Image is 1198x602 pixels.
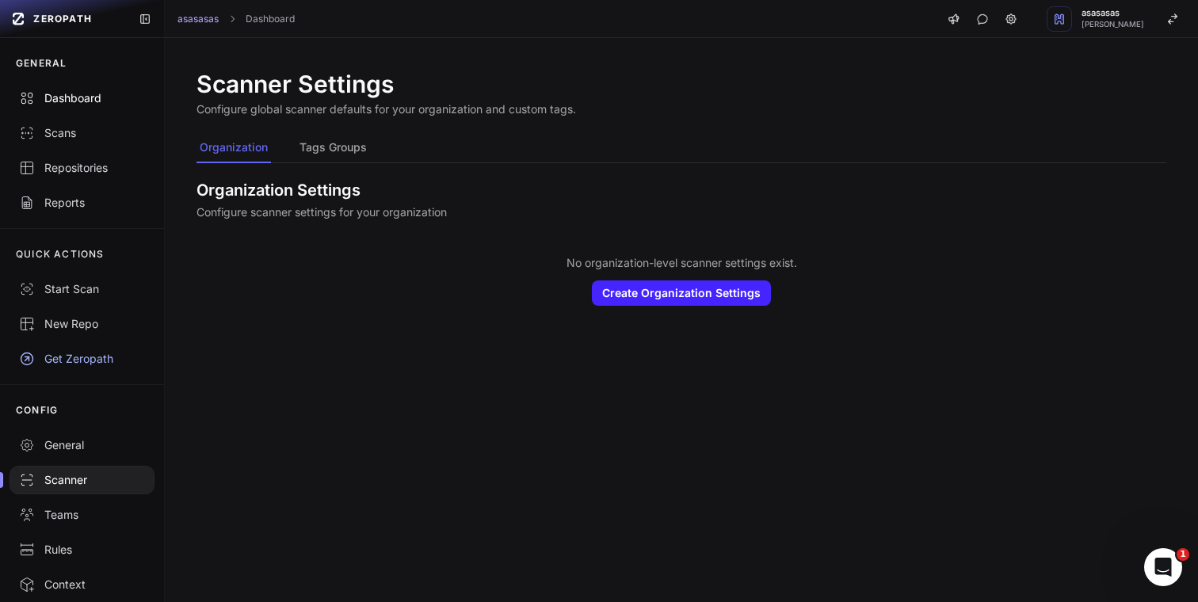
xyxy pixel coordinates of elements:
div: Get Zeropath [19,351,145,367]
button: Create Organization Settings [592,280,771,306]
div: Reports [19,195,145,211]
span: 1 [1177,548,1189,561]
div: Scanner [19,472,145,488]
a: asasasas [177,13,219,25]
p: No organization-level scanner settings exist. [567,255,797,271]
div: Start Scan [19,281,145,297]
div: Dashboard [19,90,145,106]
p: GENERAL [16,57,67,70]
button: Organization [196,133,271,163]
div: Teams [19,507,145,523]
div: General [19,437,145,453]
svg: chevron right, [227,13,238,25]
span: asasasas [1082,9,1144,17]
p: CONFIG [16,404,58,417]
div: New Repo [19,316,145,332]
h2: Organization Settings [196,179,1166,201]
span: ZEROPATH [33,13,92,25]
button: Tags Groups [296,133,370,163]
a: Dashboard [246,13,295,25]
iframe: Intercom live chat [1144,548,1182,586]
div: Rules [19,542,145,558]
p: QUICK ACTIONS [16,248,105,261]
div: Scans [19,125,145,141]
p: Configure global scanner defaults for your organization and custom tags. [196,101,576,117]
a: ZEROPATH [6,6,126,32]
span: [PERSON_NAME] [1082,21,1144,29]
p: Configure scanner settings for your organization [196,204,1166,220]
h1: Scanner Settings [196,70,576,98]
nav: breadcrumb [177,13,295,25]
div: Repositories [19,160,145,176]
div: Context [19,577,145,592]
